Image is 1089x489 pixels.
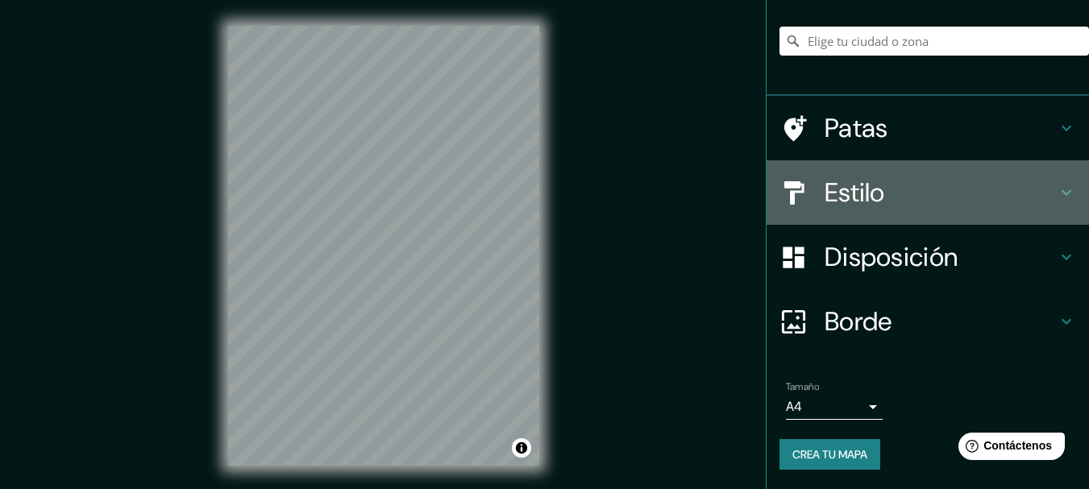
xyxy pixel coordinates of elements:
[786,380,819,393] font: Tamaño
[825,176,885,209] font: Estilo
[786,398,802,415] font: A4
[792,447,867,462] font: Crea tu mapa
[946,426,1071,471] iframe: Lanzador de widgets de ayuda
[786,394,883,420] div: A4
[767,289,1089,354] div: Borde
[825,305,892,338] font: Borde
[779,439,880,470] button: Crea tu mapa
[825,240,958,274] font: Disposición
[825,111,888,145] font: Patas
[779,27,1089,56] input: Elige tu ciudad o zona
[767,160,1089,225] div: Estilo
[228,26,539,466] canvas: Mapa
[767,225,1089,289] div: Disposición
[512,438,531,458] button: Activar o desactivar atribución
[767,96,1089,160] div: Patas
